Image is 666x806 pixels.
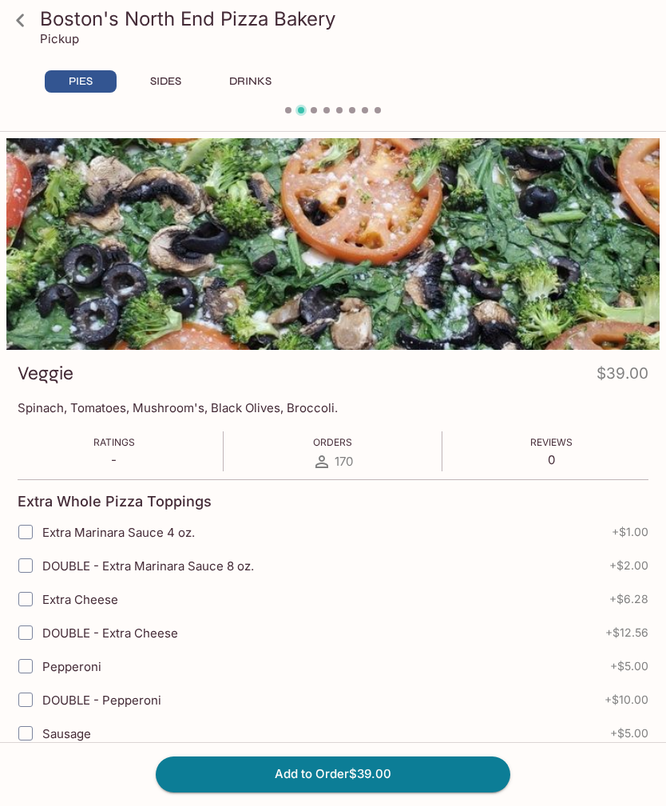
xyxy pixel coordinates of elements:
[93,452,135,467] p: -
[40,31,79,46] p: Pickup
[610,727,648,740] span: + $5.00
[18,400,648,415] p: Spinach, Tomatoes, Mushroom's, Black Olives, Broccoli.
[129,70,201,93] button: SIDES
[156,756,510,792] button: Add to Order$39.00
[45,70,117,93] button: PIES
[605,626,648,639] span: + $12.56
[42,592,118,607] span: Extra Cheese
[530,452,573,467] p: 0
[40,6,653,31] h3: Boston's North End Pizza Bakery
[6,138,660,350] div: Veggie
[42,525,195,540] span: Extra Marinara Sauce 4 oz.
[18,493,212,510] h4: Extra Whole Pizza Toppings
[612,526,648,538] span: + $1.00
[609,559,648,572] span: + $2.00
[313,436,352,448] span: Orders
[42,558,254,574] span: DOUBLE - Extra Marinara Sauce 8 oz.
[42,726,91,741] span: Sausage
[597,361,648,392] h4: $39.00
[214,70,286,93] button: DRINKS
[42,659,101,674] span: Pepperoni
[93,436,135,448] span: Ratings
[42,625,178,641] span: DOUBLE - Extra Cheese
[42,693,161,708] span: DOUBLE - Pepperoni
[610,660,648,673] span: + $5.00
[335,454,353,469] span: 170
[605,693,648,706] span: + $10.00
[18,361,73,386] h3: Veggie
[609,593,648,605] span: + $6.28
[530,436,573,448] span: Reviews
